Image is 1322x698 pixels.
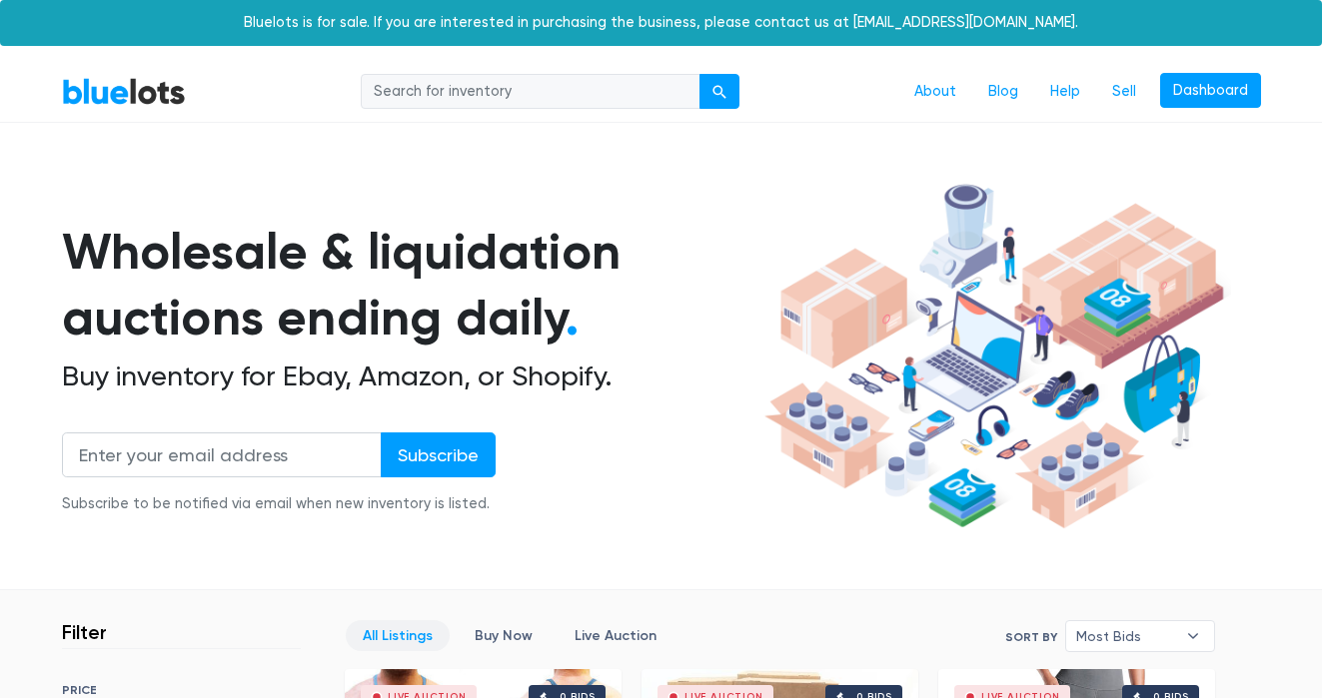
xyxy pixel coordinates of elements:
[1160,73,1261,109] a: Dashboard
[62,493,496,515] div: Subscribe to be notified via email when new inventory is listed.
[62,77,186,106] a: BlueLots
[361,74,700,110] input: Search for inventory
[1034,73,1096,111] a: Help
[381,432,496,477] input: Subscribe
[62,620,107,644] h3: Filter
[62,432,382,477] input: Enter your email address
[1005,628,1057,646] label: Sort By
[346,620,450,651] a: All Listings
[1076,621,1176,651] span: Most Bids
[62,683,301,697] h6: PRICE
[62,219,757,351] h1: Wholesale & liquidation auctions ending daily
[566,288,579,348] span: .
[898,73,972,111] a: About
[458,620,550,651] a: Buy Now
[1096,73,1152,111] a: Sell
[558,620,673,651] a: Live Auction
[757,175,1231,538] img: hero-ee84e7d0318cb26816c560f6b4441b76977f77a177738b4e94f68c95b2b83dbb.png
[972,73,1034,111] a: Blog
[62,359,757,393] h2: Buy inventory for Ebay, Amazon, or Shopify.
[1172,621,1214,651] b: ▾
